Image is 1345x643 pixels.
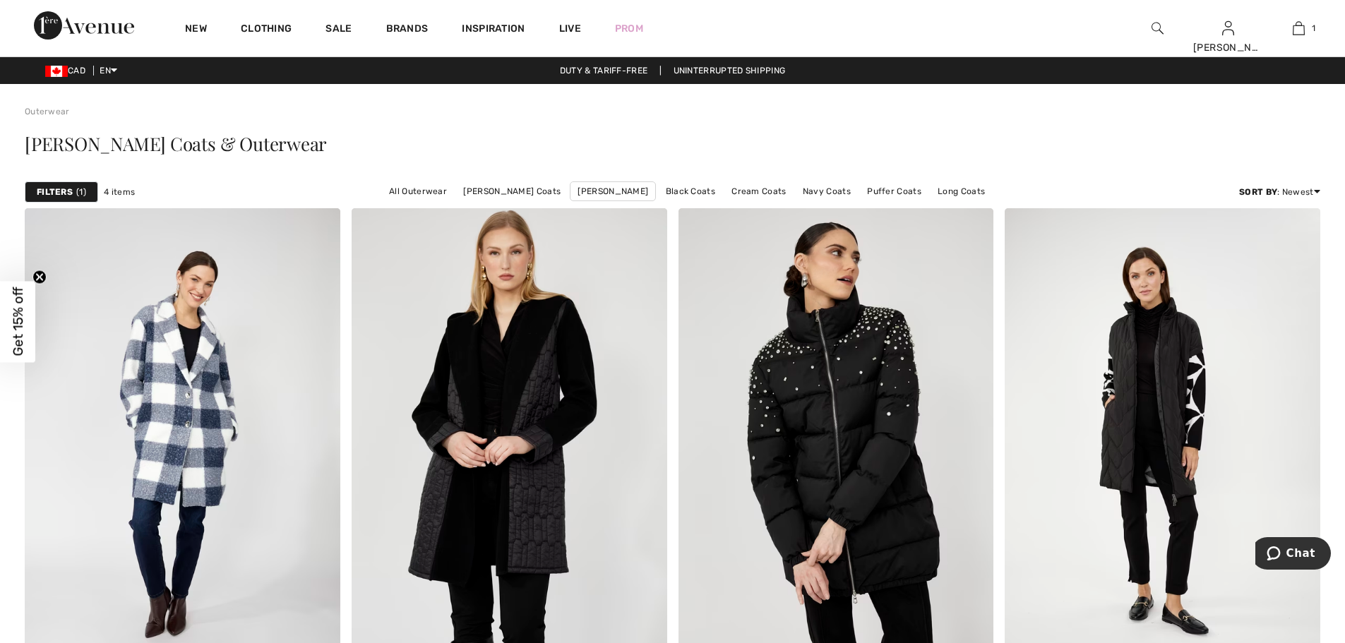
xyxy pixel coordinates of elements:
[32,270,47,284] button: Close teaser
[796,182,858,200] a: Navy Coats
[45,66,68,77] img: Canadian Dollar
[1312,22,1315,35] span: 1
[382,182,454,200] a: All Outerwear
[1193,40,1262,55] div: [PERSON_NAME]
[10,287,26,356] span: Get 15% off
[45,66,91,76] span: CAD
[1255,537,1331,572] iframe: Opens a widget where you can chat to one of our agents
[100,66,117,76] span: EN
[1239,187,1277,197] strong: Sort By
[25,131,327,156] span: [PERSON_NAME] Coats & Outerwear
[1239,186,1320,198] div: : Newest
[659,182,722,200] a: Black Coats
[241,23,292,37] a: Clothing
[34,11,134,40] img: 1ère Avenue
[1152,20,1164,37] img: search the website
[37,186,73,198] strong: Filters
[104,186,135,198] span: 4 items
[724,182,793,200] a: Cream Coats
[931,182,992,200] a: Long Coats
[325,23,352,37] a: Sale
[1293,20,1305,37] img: My Bag
[1222,20,1234,37] img: My Info
[1222,21,1234,35] a: Sign In
[570,181,656,201] a: [PERSON_NAME]
[860,182,928,200] a: Puffer Coats
[456,182,568,200] a: [PERSON_NAME] Coats
[559,21,581,36] a: Live
[76,186,86,198] span: 1
[1264,20,1333,37] a: 1
[462,23,525,37] span: Inspiration
[25,107,70,116] a: Outerwear
[185,23,207,37] a: New
[615,21,643,36] a: Prom
[386,23,429,37] a: Brands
